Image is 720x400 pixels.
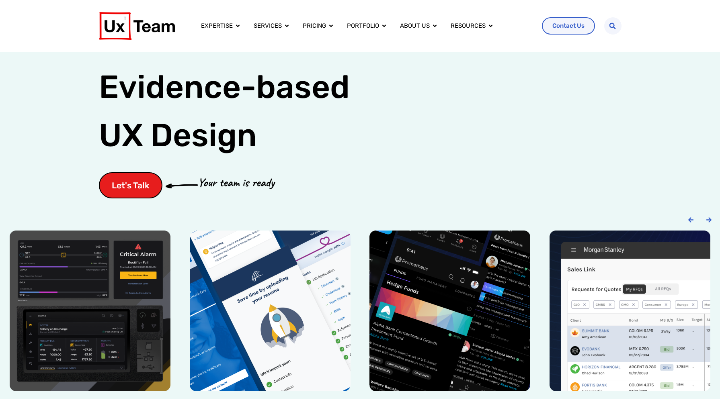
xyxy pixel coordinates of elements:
[195,18,535,34] div: Menu Toggle
[550,231,710,391] img: Morgan Stanley trading floor application design
[369,231,530,391] img: Prometheus alts social media mobile app design
[688,217,694,223] div: Previous slide
[604,17,622,35] div: Search
[195,18,535,34] nav: Menu
[347,21,379,31] a: Portfolio
[188,231,352,391] div: 2 / 6
[8,231,712,391] div: Carousel
[8,231,172,391] div: 1 / 6
[112,181,150,190] span: Let's Talk
[99,172,162,198] a: Let's Talk
[552,23,585,29] span: Contact Us
[451,21,486,31] a: Resources
[10,231,170,391] img: Power conversion company hardware UI device ux design
[400,21,430,31] a: About us
[368,231,532,391] div: 3 / 6
[198,173,274,192] p: Your team is ready
[542,17,595,35] a: Contact Us
[706,217,712,223] div: Next slide
[254,21,282,31] a: Services
[99,115,257,155] span: UX Design
[548,231,712,391] div: 4 / 6
[201,21,233,31] a: Expertise
[166,183,198,188] img: arrow-cta
[303,21,326,31] a: Pricing
[99,63,350,159] h1: Evidence-based
[99,12,175,40] img: UX Team Logo
[190,231,351,391] img: SHC medical job application mobile app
